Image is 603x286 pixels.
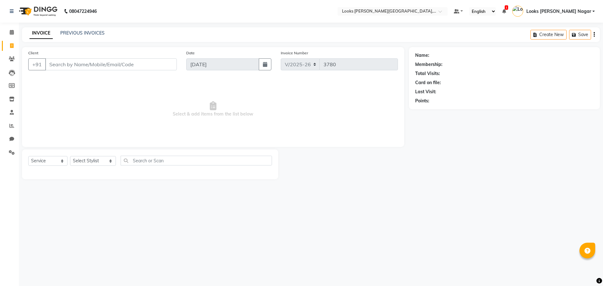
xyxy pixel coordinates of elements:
[186,50,195,56] label: Date
[30,28,53,39] a: INVOICE
[415,89,436,95] div: Last Visit:
[415,52,429,59] div: Name:
[415,79,441,86] div: Card on file:
[512,6,523,17] img: Looks Kamla Nagar
[505,5,508,10] span: 1
[28,58,46,70] button: +91
[69,3,97,20] b: 08047224946
[530,30,567,40] button: Create New
[121,156,272,165] input: Search or Scan
[281,50,308,56] label: Invoice Number
[45,58,177,70] input: Search by Name/Mobile/Email/Code
[415,98,429,104] div: Points:
[502,8,506,14] a: 1
[415,61,443,68] div: Membership:
[60,30,105,36] a: PREVIOUS INVOICES
[577,261,597,280] iframe: chat widget
[28,50,38,56] label: Client
[16,3,59,20] img: logo
[415,70,440,77] div: Total Visits:
[28,78,398,141] span: Select & add items from the list below
[526,8,591,15] span: Looks [PERSON_NAME] Nagar
[569,30,591,40] button: Save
